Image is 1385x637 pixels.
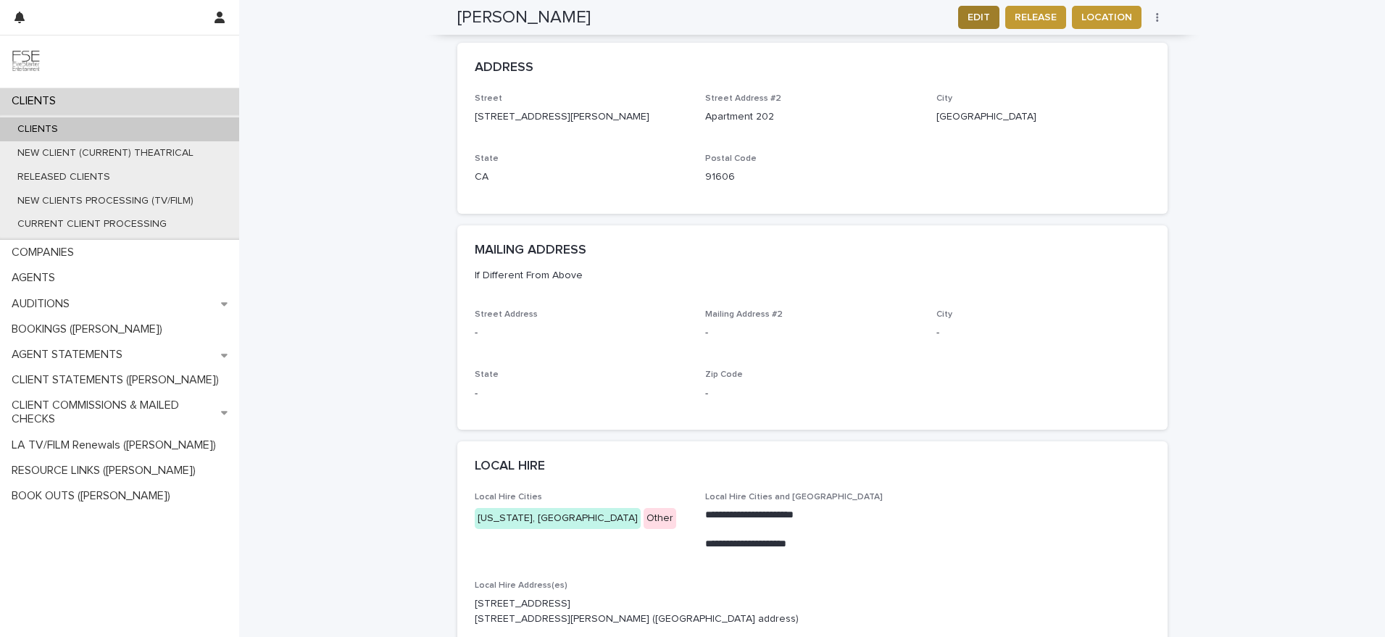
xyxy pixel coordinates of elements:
p: [STREET_ADDRESS][PERSON_NAME] [475,109,689,125]
span: City [936,94,952,103]
button: EDIT [958,6,999,29]
p: CA [475,170,689,185]
span: State [475,370,499,379]
h2: LOCAL HIRE [475,459,545,475]
span: Postal Code [705,154,757,163]
p: BOOKINGS ([PERSON_NAME]) [6,322,174,336]
p: AGENT STATEMENTS [6,348,134,362]
button: LOCATION [1072,6,1141,29]
h2: [PERSON_NAME] [457,7,591,28]
p: CLIENT STATEMENTS ([PERSON_NAME]) [6,373,230,387]
p: - [475,386,689,401]
p: NEW CLIENTS PROCESSING (TV/FILM) [6,195,205,207]
span: City [936,310,952,319]
button: RELEASE [1005,6,1066,29]
span: Zip Code [705,370,743,379]
p: - [705,386,919,401]
p: BOOK OUTS ([PERSON_NAME]) [6,489,182,503]
span: Local Hire Address(es) [475,581,567,590]
p: RESOURCE LINKS ([PERSON_NAME]) [6,464,207,478]
p: NEW CLIENT (CURRENT) THEATRICAL [6,147,205,159]
p: CURRENT CLIENT PROCESSING [6,218,178,230]
p: [GEOGRAPHIC_DATA] [936,109,1150,125]
span: RELEASE [1015,10,1057,25]
span: Local Hire Cities [475,493,542,501]
span: Street [475,94,502,103]
p: Apartment 202 [705,109,919,125]
h2: MAILING ADDRESS [475,243,586,259]
p: CLIENT COMMISSIONS & MAILED CHECKS [6,399,221,426]
p: AUDITIONS [6,297,81,311]
p: [STREET_ADDRESS] [STREET_ADDRESS][PERSON_NAME] ([GEOGRAPHIC_DATA] address) [475,596,1150,627]
div: Other [644,508,676,529]
span: Street Address #2 [705,94,781,103]
span: EDIT [968,10,990,25]
div: [US_STATE], [GEOGRAPHIC_DATA] [475,508,641,529]
h2: ADDRESS [475,60,533,76]
p: COMPANIES [6,246,86,259]
span: Mailing Address #2 [705,310,783,319]
p: - [936,325,1150,341]
p: - [475,325,689,341]
span: Street Address [475,310,538,319]
p: 91606 [705,170,919,185]
p: CLIENTS [6,123,70,136]
img: 9JgRvJ3ETPGCJDhvPVA5 [12,47,41,76]
p: If Different From Above [475,269,1144,282]
span: LOCATION [1081,10,1132,25]
p: LA TV/FILM Renewals ([PERSON_NAME]) [6,438,228,452]
p: CLIENTS [6,94,67,108]
span: State [475,154,499,163]
span: Local Hire Cities and [GEOGRAPHIC_DATA] [705,493,883,501]
p: RELEASED CLIENTS [6,171,122,183]
p: - [705,325,919,341]
p: AGENTS [6,271,67,285]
